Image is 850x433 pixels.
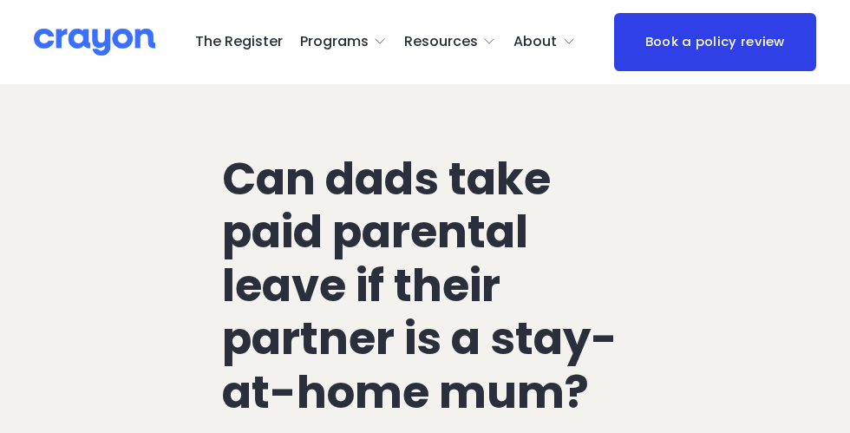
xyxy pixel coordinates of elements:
[513,28,576,56] a: folder dropdown
[195,28,283,56] a: The Register
[222,153,629,420] h1: Can dads take paid parental leave if their partner is a stay-at-home mum?
[300,30,369,55] span: Programs
[404,28,497,56] a: folder dropdown
[300,28,388,56] a: folder dropdown
[513,30,557,55] span: About
[34,27,155,57] img: Crayon
[614,13,816,72] a: Book a policy review
[404,30,478,55] span: Resources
